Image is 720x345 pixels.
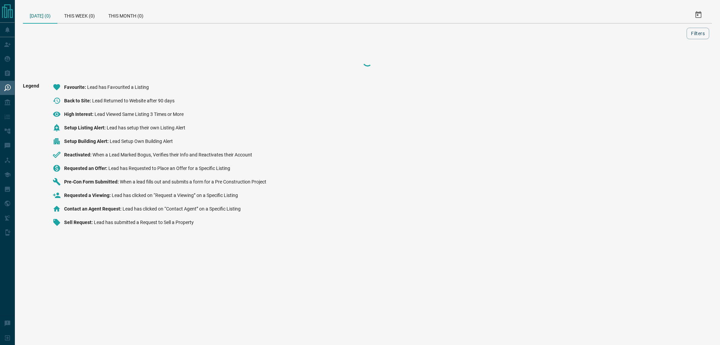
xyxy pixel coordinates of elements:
[64,193,112,198] span: Requested a Viewing
[64,139,110,144] span: Setup Building Alert
[64,98,92,103] span: Back to Site
[112,193,238,198] span: Lead has clicked on “Request a Viewing” on a Specific Listing
[64,166,108,171] span: Requested an Offer
[120,179,266,184] span: When a lead fills out and submits a form for a Pre Construction Project
[64,206,123,212] span: Contact an Agent Request
[107,125,185,130] span: Lead has setup their own Listing Alert
[92,98,175,103] span: Lead Returned to Website after 90 days
[64,84,87,90] span: Favourite
[687,28,709,39] button: Filters
[87,84,149,90] span: Lead has Favourited a Listing
[110,139,173,144] span: Lead Setup Own Building Alert
[334,55,401,68] div: Loading
[123,206,241,212] span: Lead has clicked on “Contact Agent” on a Specific Listing
[95,112,184,117] span: Lead Viewed Same Listing 3 Times or More
[64,112,95,117] span: High Interest
[92,152,252,157] span: When a Lead Marked Bogus, Verifies their Info and Reactivates their Account
[108,166,230,171] span: Lead has Requested to Place an Offer for a Specific Listing
[64,125,107,130] span: Setup Listing Alert
[102,7,150,23] div: This Month (0)
[690,7,706,23] button: Select Date Range
[57,7,102,23] div: This Week (0)
[64,179,120,184] span: Pre-Con Form Submitted
[23,83,39,232] span: Legend
[23,7,57,24] div: [DATE] (0)
[64,152,92,157] span: Reactivated
[94,220,194,225] span: Lead has submitted a Request to Sell a Property
[64,220,94,225] span: Sell Request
